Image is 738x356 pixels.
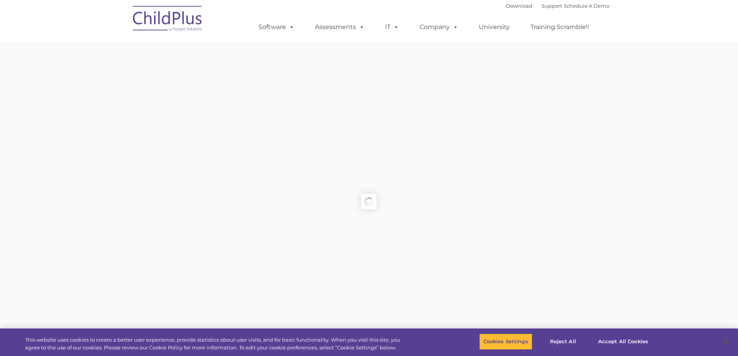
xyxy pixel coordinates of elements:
a: Company [412,19,466,35]
a: IT [377,19,407,35]
a: Support [542,3,562,9]
a: Assessments [307,19,372,35]
button: Reject All [539,334,587,350]
a: Training Scramble!! [523,19,597,35]
font: | [506,3,609,9]
a: Schedule A Demo [564,3,609,9]
button: Cookies Settings [479,334,532,350]
a: University [471,19,518,35]
button: Accept All Cookies [594,334,652,350]
a: Software [251,19,302,35]
a: Download [506,3,532,9]
button: Close [717,333,734,350]
img: ChildPlus by Procare Solutions [129,0,206,39]
div: This website uses cookies to create a better user experience, provide statistics about user visit... [25,336,406,351]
